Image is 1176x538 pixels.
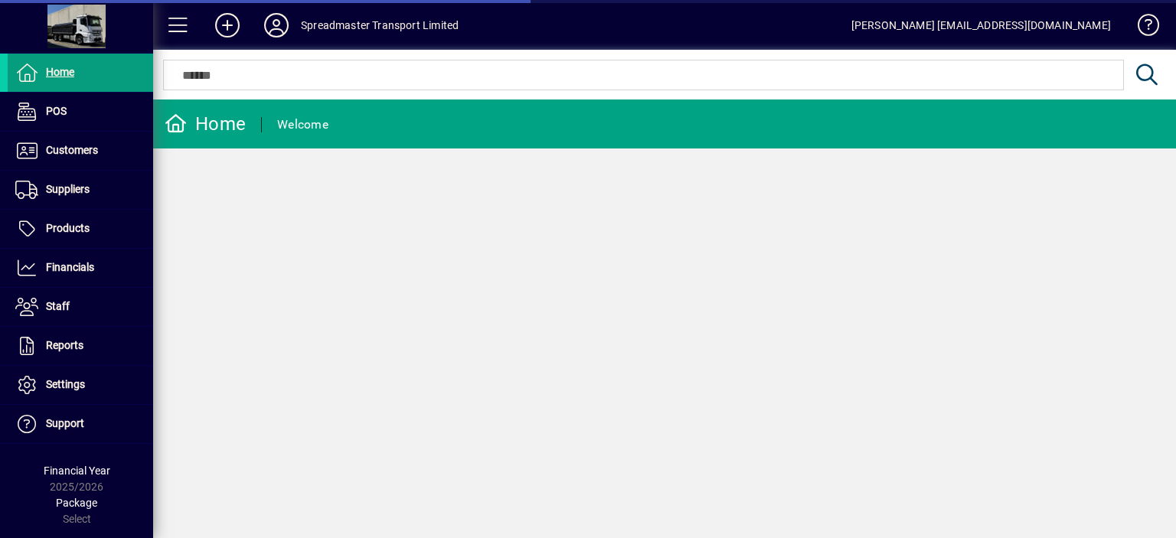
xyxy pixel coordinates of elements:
[8,171,153,209] a: Suppliers
[8,405,153,443] a: Support
[46,222,90,234] span: Products
[301,13,459,37] div: Spreadmaster Transport Limited
[252,11,301,39] button: Profile
[8,249,153,287] a: Financials
[8,210,153,248] a: Products
[165,112,246,136] div: Home
[46,378,85,390] span: Settings
[8,288,153,326] a: Staff
[46,105,67,117] span: POS
[46,339,83,351] span: Reports
[1126,3,1157,53] a: Knowledge Base
[46,144,98,156] span: Customers
[8,132,153,170] a: Customers
[44,465,110,477] span: Financial Year
[8,327,153,365] a: Reports
[46,66,74,78] span: Home
[8,93,153,131] a: POS
[277,112,328,137] div: Welcome
[8,366,153,404] a: Settings
[203,11,252,39] button: Add
[56,497,97,509] span: Package
[46,417,84,429] span: Support
[46,300,70,312] span: Staff
[851,13,1111,37] div: [PERSON_NAME] [EMAIL_ADDRESS][DOMAIN_NAME]
[46,261,94,273] span: Financials
[46,183,90,195] span: Suppliers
